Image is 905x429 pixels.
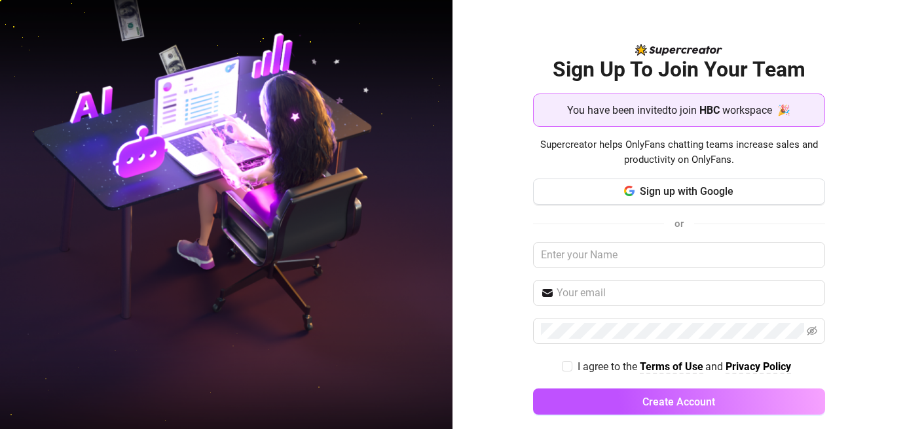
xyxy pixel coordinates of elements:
span: and [705,360,726,373]
button: Sign up with Google [533,179,825,205]
button: Create Account [533,388,825,415]
span: eye-invisible [807,326,817,336]
a: Terms of Use [640,360,703,374]
strong: Terms of Use [640,360,703,373]
span: You have been invited to join [567,102,697,118]
img: logo-BBDzfeDw.svg [635,44,722,56]
strong: Privacy Policy [726,360,791,373]
span: I agree to the [578,360,640,373]
strong: HBC [699,104,720,116]
span: Sign up with Google [640,185,733,197]
span: Create Account [642,396,715,408]
h2: Sign Up To Join Your Team [533,56,825,83]
input: Your email [557,285,817,301]
a: Privacy Policy [726,360,791,374]
span: workspace 🎉 [722,102,790,118]
span: Supercreator helps OnlyFans chatting teams increase sales and productivity on OnlyFans. [533,137,825,168]
span: or [674,218,684,230]
input: Enter your Name [533,242,825,268]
